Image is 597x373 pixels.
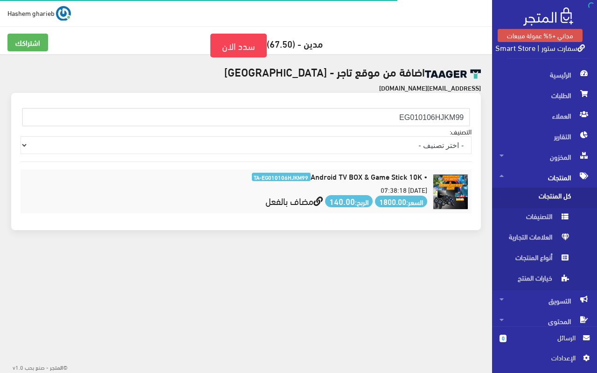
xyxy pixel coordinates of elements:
[329,195,355,207] strong: 140.00
[492,106,597,126] a: العملاء
[7,7,55,19] span: Hashem gharieb
[210,34,267,57] a: سدد الان
[492,167,597,188] a: المنتجات
[492,270,597,290] a: خيارات المنتج
[500,147,590,167] span: المخزون
[22,108,470,126] input: ابحث عن اسم أو كود المنتج
[500,335,507,342] span: 0
[50,363,63,371] strong: المتجر
[500,188,570,208] span: كل المنتجات
[492,126,597,147] a: التقارير
[495,41,585,54] a: سمارت ستور | Smart Store
[265,192,323,209] a: مضاف بالفعل
[500,229,570,249] span: العلامات التجارية
[325,195,373,207] span: الربح:
[492,188,597,208] a: كل المنتجات
[23,172,427,181] h6: • Android TV BOX & Game Stick 10K
[500,352,590,367] a: اﻹعدادات
[500,106,590,126] span: العملاء
[11,93,481,230] div: التصنيف:
[56,6,71,21] img: ...
[492,147,597,167] a: المخزون
[492,311,597,331] a: المحتوى
[379,83,481,92] strong: [EMAIL_ADDRESS][DOMAIN_NAME]
[500,249,570,270] span: أنواع المنتجات
[432,173,469,211] img: 1d74d25e-c934-4bd2-81df-aa5f9c06992a.png
[500,85,590,106] span: الطلبات
[500,311,590,331] span: المحتوى
[375,196,427,207] span: السعر:
[252,173,311,181] span: TA-EG010106HJKM99
[492,85,597,106] a: الطلبات
[507,352,575,363] span: اﻹعدادات
[7,6,71,21] a: ... Hashem gharieb
[379,196,406,207] strong: 1800.00
[7,34,48,51] a: اشتراكك
[492,229,597,249] a: العلامات التجارية
[500,290,590,311] span: التسويق
[11,65,481,79] h2: اضافة من موقع تاجر - [GEOGRAPHIC_DATA]
[498,29,583,42] a: مجاني +5% عمولة مبيعات
[514,332,576,343] span: الرسائل
[500,167,590,188] span: المنتجات
[425,69,481,79] img: taager-logo-original.svg
[500,126,590,147] span: التقارير
[500,208,570,229] span: التصنيفات
[492,64,597,85] a: الرئيسية
[4,361,68,373] div: ©
[7,34,485,57] h5: مدين - (67.50)
[21,170,430,213] td: [DATE] 07:38:18
[492,208,597,229] a: التصنيفات
[500,270,570,290] span: خيارات المنتج
[492,249,597,270] a: أنواع المنتجات
[523,7,573,26] img: .
[500,64,590,85] span: الرئيسية
[13,362,49,372] span: - صنع بحب v1.0
[500,332,590,352] a: 0 الرسائل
